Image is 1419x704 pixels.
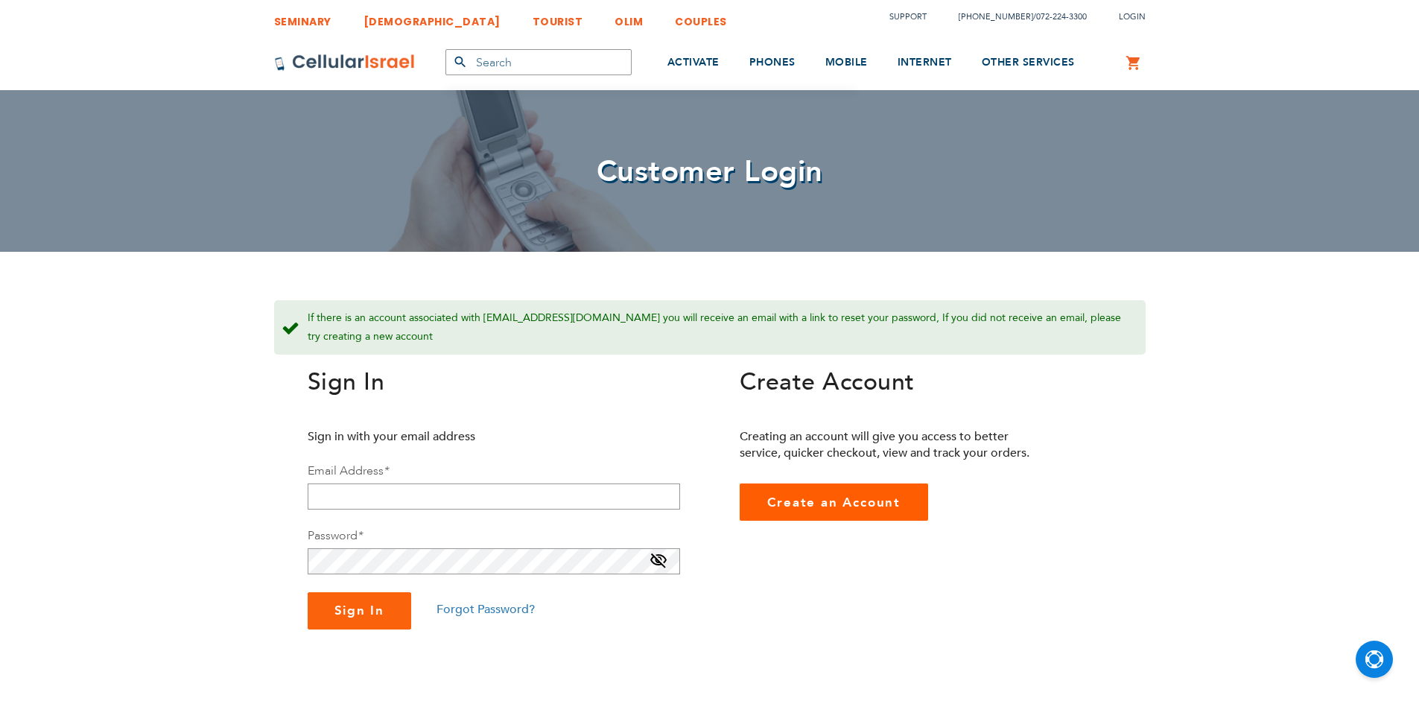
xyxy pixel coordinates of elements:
a: SEMINARY [274,4,331,31]
a: ACTIVATE [667,35,720,91]
a: OLIM [615,4,643,31]
span: OTHER SERVICES [982,55,1075,69]
a: [PHONE_NUMBER] [959,11,1033,22]
a: MOBILE [825,35,868,91]
span: Create Account [740,366,915,399]
p: Creating an account will give you access to better service, quicker checkout, view and track your... [740,428,1041,461]
span: Sign In [334,602,385,619]
span: PHONES [749,55,796,69]
span: MOBILE [825,55,868,69]
a: Create an Account [740,483,929,521]
span: Sign In [308,366,385,399]
span: Login [1119,11,1146,22]
span: ACTIVATE [667,55,720,69]
input: Email [308,483,680,510]
span: Customer Login [597,151,823,192]
a: PHONES [749,35,796,91]
a: [DEMOGRAPHIC_DATA] [364,4,501,31]
a: INTERNET [898,35,952,91]
label: Email Address [308,463,389,479]
img: Cellular Israel Logo [274,54,416,72]
li: / [944,6,1087,28]
span: Create an Account [767,494,901,511]
a: 072-224-3300 [1036,11,1087,22]
span: INTERNET [898,55,952,69]
a: OTHER SERVICES [982,35,1075,91]
button: Sign In [308,592,412,630]
input: Search [445,49,632,75]
p: Sign in with your email address [308,428,609,445]
a: TOURIST [533,4,583,31]
a: Support [889,11,927,22]
a: COUPLES [675,4,727,31]
a: Forgot Password? [437,601,535,618]
label: Password [308,527,363,544]
div: If there is an account associated with [EMAIL_ADDRESS][DOMAIN_NAME] you will receive an email wit... [274,300,1146,355]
